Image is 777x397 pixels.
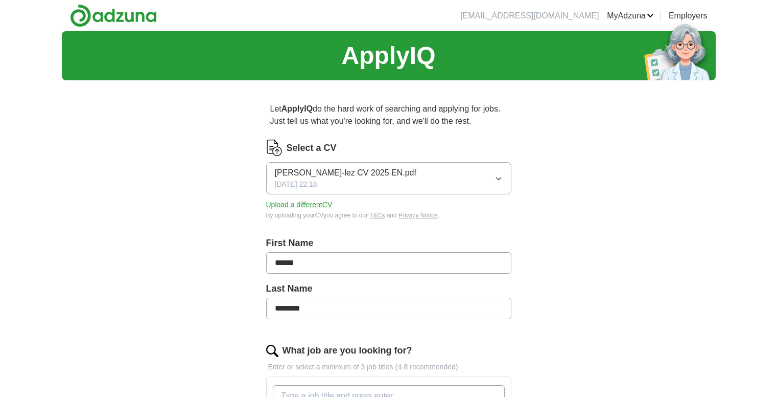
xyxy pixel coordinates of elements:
[70,4,157,27] img: Adzuna logo
[669,10,708,22] a: Employers
[266,140,282,156] img: CV Icon
[266,99,511,131] p: Let do the hard work of searching and applying for jobs. Just tell us what you're looking for, an...
[266,282,511,296] label: Last Name
[369,212,385,219] a: T&Cs
[287,141,337,155] label: Select a CV
[341,37,435,74] h1: ApplyIQ
[266,236,511,250] label: First Name
[266,345,278,357] img: search.png
[282,344,412,358] label: What job are you looking for?
[266,362,511,372] p: Enter or select a minimum of 3 job titles (4-8 recommended)
[398,212,438,219] a: Privacy Notice
[275,167,416,179] span: [PERSON_NAME]-lez CV 2025 EN.pdf
[266,211,511,220] div: By uploading your CV you agree to our and .
[281,104,313,113] strong: ApplyIQ
[607,10,654,22] a: MyAdzuna
[460,10,599,22] li: [EMAIL_ADDRESS][DOMAIN_NAME]
[275,179,317,190] span: [DATE] 22:18
[266,200,333,210] button: Upload a differentCV
[266,162,511,194] button: [PERSON_NAME]-lez CV 2025 EN.pdf[DATE] 22:18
